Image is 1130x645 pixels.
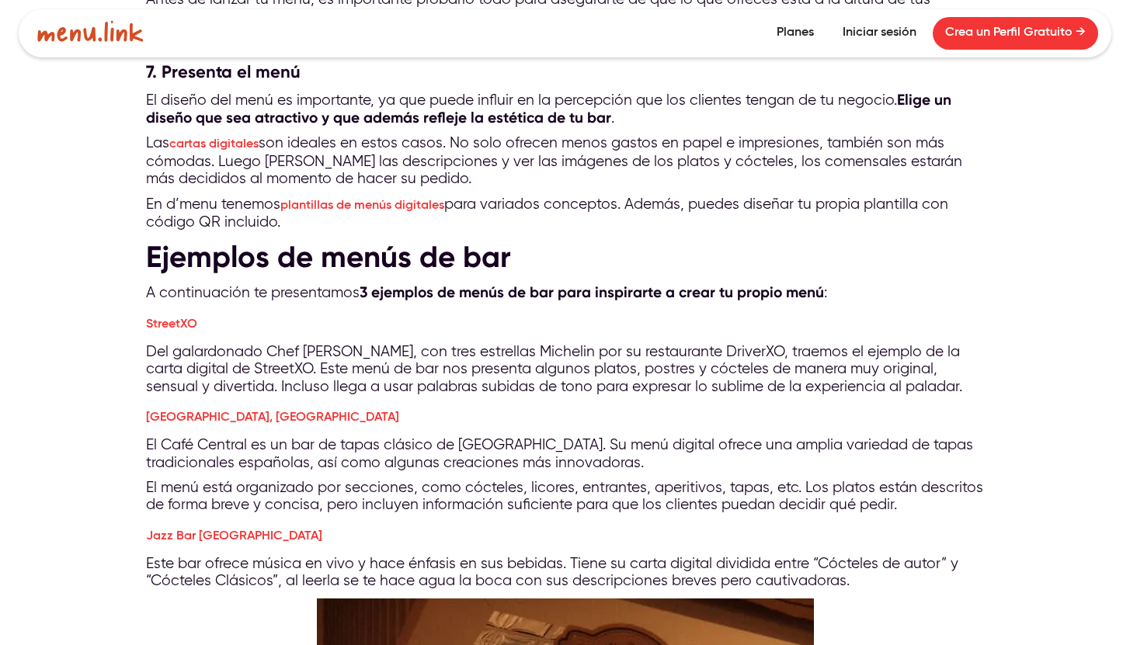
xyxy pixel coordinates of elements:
[830,17,929,50] a: Iniciar sesión
[169,138,259,151] a: cartas digitales
[146,61,985,84] h3: 7. Presenta el menú
[146,239,985,275] h2: Ejemplos de menús de bar
[146,92,985,128] p: El diseño del menú es importante, ya que puede influir en la percepción que los clientes tengan d...
[360,283,824,301] strong: 3 ejemplos de menús de bar para inspirarte a crear tu propio menú
[146,344,985,396] p: Del galardonado Chef [PERSON_NAME], con tres estrellas Michelin por su restaurante DriverXO, trae...
[764,17,826,50] a: Planes
[146,135,985,188] p: Las son ideales en estos casos. No solo ofrecen menos gastos en papel e impresiones, también son ...
[146,556,985,591] p: Este bar ofrece música en vivo y hace énfasis en sus bebidas. Tiene su carta digital dividida ent...
[146,480,985,515] p: El menú está organizado por secciones, como cócteles, licores, entrantes, aperitivos, tapas, etc....
[146,91,951,127] strong: Elige un diseño que sea atractivo y que además refleje la estética de tu bar
[146,437,985,472] p: El Café Central es un bar de tapas clásico de [GEOGRAPHIC_DATA]. Su menú digital ofrece una ampli...
[146,284,985,302] p: A continuación te presentamos :
[146,196,985,232] p: En d’menu tenemos para variados conceptos. Además, puedes diseñar tu propia plantilla con código ...
[933,17,1098,50] a: Crea un Perfil Gratuito →
[146,530,322,543] a: Jazz Bar [GEOGRAPHIC_DATA]
[280,199,444,212] a: plantillas de menús digitales
[146,318,197,331] a: StreetXO
[146,411,399,424] a: [GEOGRAPHIC_DATA], [GEOGRAPHIC_DATA]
